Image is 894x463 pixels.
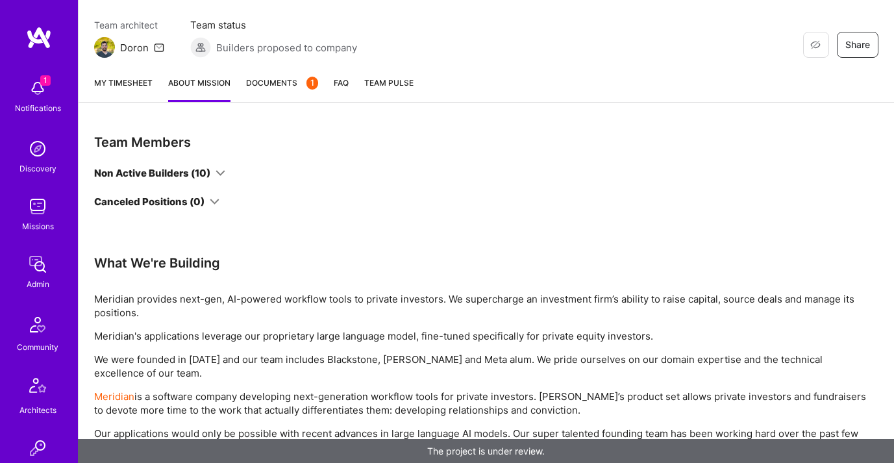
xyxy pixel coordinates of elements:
div: Non Active Builders (10) [94,166,210,180]
span: Share [845,38,870,51]
i: icon Mail [154,42,164,53]
span: Builders proposed to company [216,41,357,55]
button: Share [837,32,878,58]
p: Meridian's applications leverage our proprietary large language model, fine-tuned specifically fo... [94,329,873,343]
img: Team Architect [94,37,115,58]
span: Team architect [94,18,164,32]
img: bell [25,75,51,101]
img: Invite [25,435,51,461]
span: Documents [246,76,318,90]
img: Architects [22,372,53,403]
div: Discovery [19,162,56,175]
img: discovery [25,136,51,162]
span: Team Pulse [364,78,414,88]
img: Builders proposed to company [190,37,211,58]
div: Architects [19,403,56,417]
a: Meridian [94,390,134,403]
div: Team Members [94,134,686,151]
a: Team Pulse [364,76,414,102]
i: icon ArrowDown [210,197,219,206]
div: Notifications [15,101,61,115]
div: Canceled Positions (0) [94,195,205,208]
div: What We're Building [94,255,873,271]
img: Community [22,309,53,340]
span: Team status [190,18,357,32]
p: Our applications would only be possible with recent advances in large language AI models. Our sup... [94,427,873,454]
p: Meridian provides next-gen, AI-powered workflow tools to private investors. We supercharge an inv... [94,292,873,319]
a: Documents1 [246,76,318,102]
p: We were founded in [DATE] and our team includes Blackstone, [PERSON_NAME] and Meta alum. We pride... [94,353,873,380]
div: Community [17,340,58,354]
span: 1 [40,75,51,86]
div: The project is under review. [78,439,894,463]
a: About Mission [168,76,230,102]
div: Missions [22,219,54,233]
div: 1 [306,77,318,90]
img: admin teamwork [25,251,51,277]
img: teamwork [25,194,51,219]
i: icon ArrowDown [216,168,225,178]
a: FAQ [334,76,349,102]
div: Admin [27,277,49,291]
a: My timesheet [94,76,153,102]
i: icon EyeClosed [810,40,821,50]
img: logo [26,26,52,49]
p: is a software company developing next-generation workflow tools for private investors. [PERSON_NA... [94,390,873,417]
div: Doron [120,41,149,55]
